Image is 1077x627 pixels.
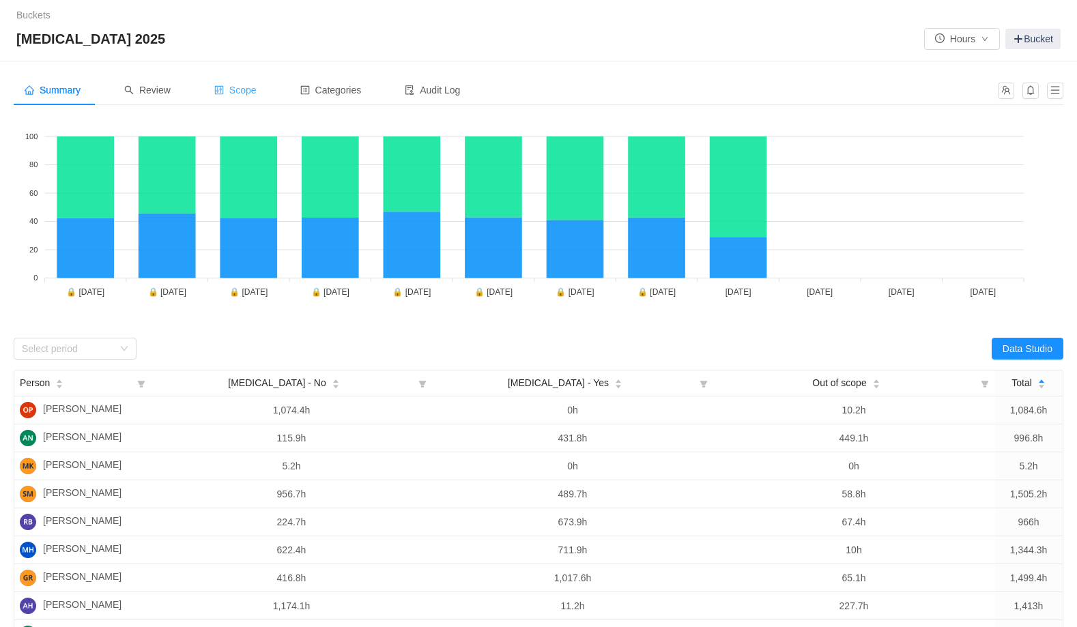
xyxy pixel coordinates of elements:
[994,592,1063,620] td: 1,413h
[151,424,432,452] td: 115.9h
[151,452,432,480] td: 5.2h
[120,345,128,354] i: icon: down
[413,370,432,396] i: icon: filter
[1005,29,1061,49] a: Bucket
[20,514,36,530] img: RB
[1011,376,1032,390] span: Total
[713,480,994,508] td: 58.8h
[43,570,121,586] span: [PERSON_NAME]
[16,10,51,20] a: Buckets
[214,85,257,96] span: Scope
[405,85,414,95] i: icon: audit
[432,396,713,424] td: 0h
[43,430,121,446] span: [PERSON_NAME]
[43,514,121,530] span: [PERSON_NAME]
[20,402,36,418] img: OP
[508,376,609,390] span: [MEDICAL_DATA] - Yes
[713,508,994,536] td: 67.4h
[20,542,36,558] img: MH
[43,458,121,474] span: [PERSON_NAME]
[43,486,121,502] span: [PERSON_NAME]
[214,85,224,95] i: icon: control
[713,424,994,452] td: 449.1h
[556,287,594,297] tspan: 🔒 [DATE]
[22,342,113,355] div: Select period
[311,287,349,297] tspan: 🔒 [DATE]
[124,85,171,96] span: Review
[124,85,134,95] i: icon: search
[998,83,1014,99] button: icon: team
[20,570,36,586] img: GM
[16,28,173,50] span: [MEDICAL_DATA] 2025
[25,132,38,141] tspan: 100
[33,274,38,282] tspan: 0
[807,287,833,297] tspan: [DATE]
[872,383,880,387] i: icon: caret-down
[20,486,36,502] img: SM
[1022,83,1039,99] button: icon: bell
[132,370,151,396] i: icon: filter
[43,542,121,558] span: [PERSON_NAME]
[474,287,513,297] tspan: 🔒 [DATE]
[43,402,121,418] span: [PERSON_NAME]
[713,592,994,620] td: 227.7h
[332,383,339,387] i: icon: caret-down
[994,452,1063,480] td: 5.2h
[405,85,460,96] span: Audit Log
[229,287,268,297] tspan: 🔒 [DATE]
[56,378,63,382] i: icon: caret-up
[812,376,866,390] span: Out of scope
[889,287,915,297] tspan: [DATE]
[994,508,1063,536] td: 966h
[432,452,713,480] td: 0h
[20,430,36,446] img: AN
[300,85,362,96] span: Categories
[432,564,713,592] td: 1,017.6h
[20,598,36,614] img: AH
[432,424,713,452] td: 431.8h
[151,592,432,620] td: 1,174.1h
[975,370,994,396] i: icon: filter
[29,246,38,254] tspan: 20
[66,287,104,297] tspan: 🔒 [DATE]
[970,287,996,297] tspan: [DATE]
[615,383,622,387] i: icon: caret-down
[20,376,50,390] span: Person
[29,217,38,225] tspan: 40
[29,189,38,197] tspan: 60
[1037,378,1045,382] i: icon: caret-up
[29,160,38,169] tspan: 80
[228,376,326,390] span: [MEDICAL_DATA] - No
[994,536,1063,564] td: 1,344.3h
[151,508,432,536] td: 224.7h
[148,287,186,297] tspan: 🔒 [DATE]
[713,396,994,424] td: 10.2h
[1047,83,1063,99] button: icon: menu
[332,377,340,387] div: Sort
[25,85,34,95] i: icon: home
[25,85,81,96] span: Summary
[713,452,994,480] td: 0h
[151,480,432,508] td: 956.7h
[332,378,339,382] i: icon: caret-up
[994,564,1063,592] td: 1,499.4h
[432,536,713,564] td: 711.9h
[20,458,36,474] img: MK
[432,592,713,620] td: 11.2h
[713,564,994,592] td: 65.1h
[432,480,713,508] td: 489.7h
[615,378,622,382] i: icon: caret-up
[872,378,880,382] i: icon: caret-up
[55,377,63,387] div: Sort
[994,480,1063,508] td: 1,505.2h
[432,508,713,536] td: 673.9h
[637,287,676,297] tspan: 🔒 [DATE]
[694,370,713,396] i: icon: filter
[43,598,121,614] span: [PERSON_NAME]
[994,396,1063,424] td: 1,084.6h
[994,424,1063,452] td: 996.8h
[614,377,622,387] div: Sort
[872,377,880,387] div: Sort
[56,383,63,387] i: icon: caret-down
[300,85,310,95] i: icon: profile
